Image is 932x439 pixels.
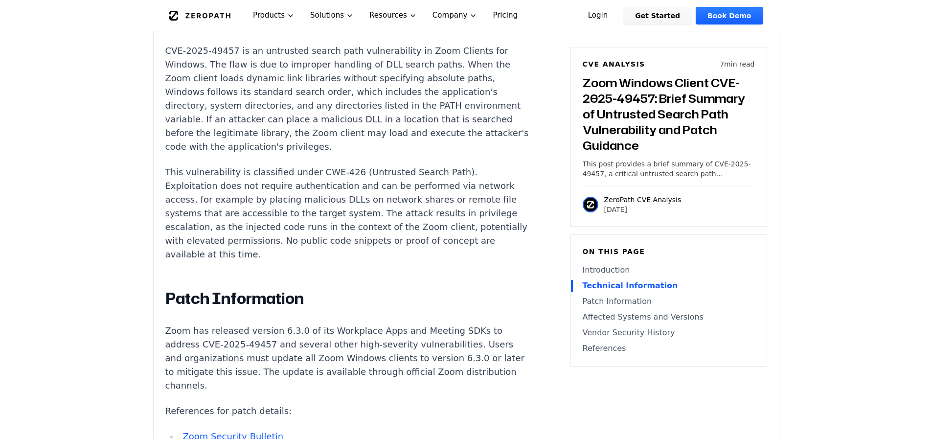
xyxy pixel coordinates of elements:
a: References [583,343,755,354]
a: Introduction [583,264,755,276]
a: Patch Information [583,296,755,307]
h6: CVE Analysis [583,59,645,69]
a: Get Started [623,7,692,24]
h2: Patch Information [165,289,529,308]
p: 7 min read [720,59,754,69]
a: Technical Information [583,280,755,292]
a: Vendor Security History [583,327,755,339]
p: Zoom has released version 6.3.0 of its Workplace Apps and Meeting SDKs to address CVE-2025-49457 ... [165,324,529,393]
p: CVE-2025-49457 is an untrusted search path vulnerability in Zoom Clients for Windows. The flaw is... [165,44,529,154]
h3: Zoom Windows Client CVE-2025-49457: Brief Summary of Untrusted Search Path Vulnerability and Patc... [583,75,755,153]
a: Login [576,7,620,24]
p: [DATE] [604,205,682,214]
img: ZeroPath CVE Analysis [583,197,598,212]
a: Book Demo [696,7,763,24]
p: This post provides a brief summary of CVE-2025-49457, a critical untrusted search path vulnerabil... [583,159,755,179]
h6: On this page [583,247,755,256]
p: References for patch details: [165,404,529,418]
p: ZeroPath CVE Analysis [604,195,682,205]
a: Affected Systems and Versions [583,311,755,323]
p: This vulnerability is classified under CWE-426 (Untrusted Search Path). Exploitation does not req... [165,165,529,261]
